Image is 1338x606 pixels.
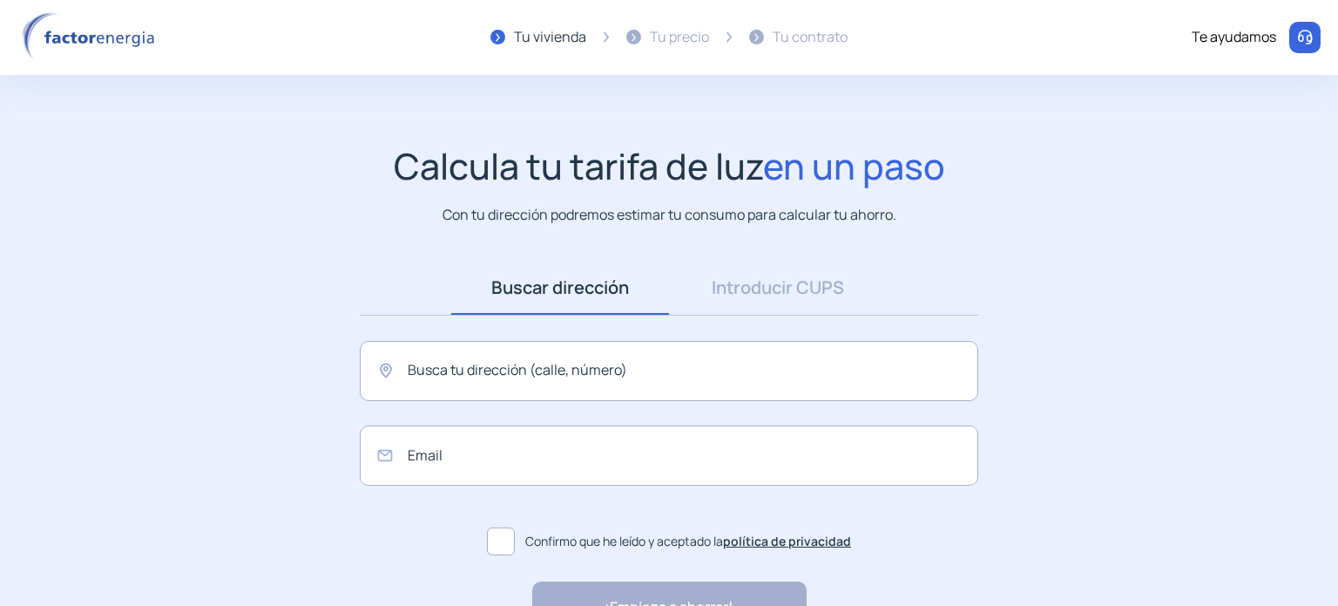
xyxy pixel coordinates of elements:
[763,141,945,190] span: en un paso
[650,26,709,49] div: Tu precio
[723,533,851,549] a: política de privacidad
[394,145,945,187] h1: Calcula tu tarifa de luz
[669,261,887,315] a: Introducir CUPS
[443,204,896,226] p: Con tu dirección podremos estimar tu consumo para calcular tu ahorro.
[525,532,851,551] span: Confirmo que he leído y aceptado la
[1296,29,1314,46] img: llamar
[451,261,669,315] a: Buscar dirección
[17,12,166,63] img: logo factor
[514,26,586,49] div: Tu vivienda
[773,26,848,49] div: Tu contrato
[1192,26,1276,49] div: Te ayudamos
